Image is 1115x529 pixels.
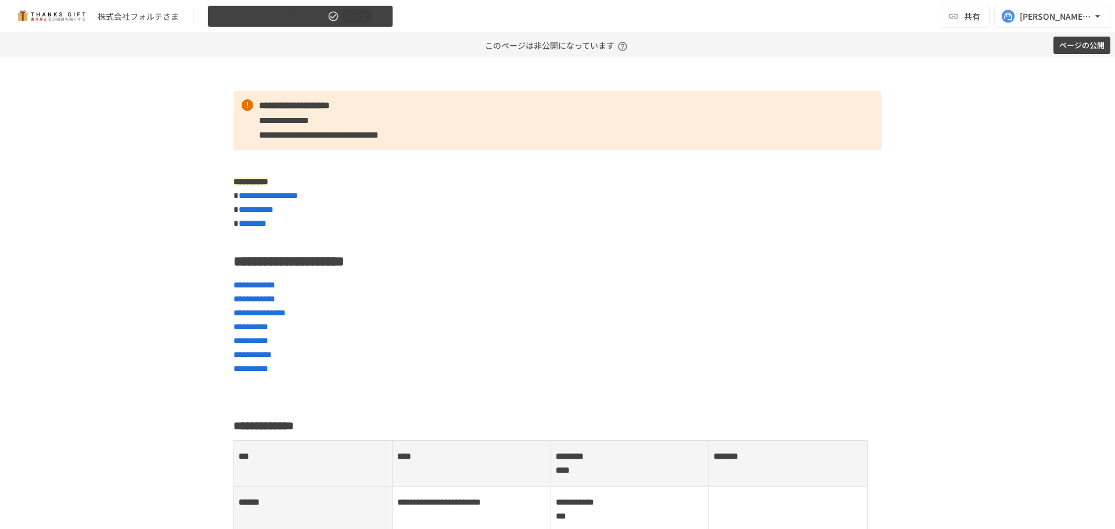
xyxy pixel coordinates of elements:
[1020,9,1092,24] div: [PERSON_NAME][EMAIL_ADDRESS][DOMAIN_NAME]
[994,5,1110,28] button: [PERSON_NAME][EMAIL_ADDRESS][DOMAIN_NAME]
[964,10,980,23] span: 共有
[207,5,393,28] button: 【2025年8月】運用開始後振り返りミーティング非公開
[98,10,179,23] div: 株式会社フォルテさま
[485,33,631,57] p: このページは非公開になっています
[341,10,372,23] span: 非公開
[941,5,990,28] button: 共有
[14,7,88,26] img: mMP1OxWUAhQbsRWCurg7vIHe5HqDpP7qZo7fRoNLXQh
[1053,37,1110,55] button: ページの公開
[215,9,325,24] span: 【2025年8月】運用開始後振り返りミーティング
